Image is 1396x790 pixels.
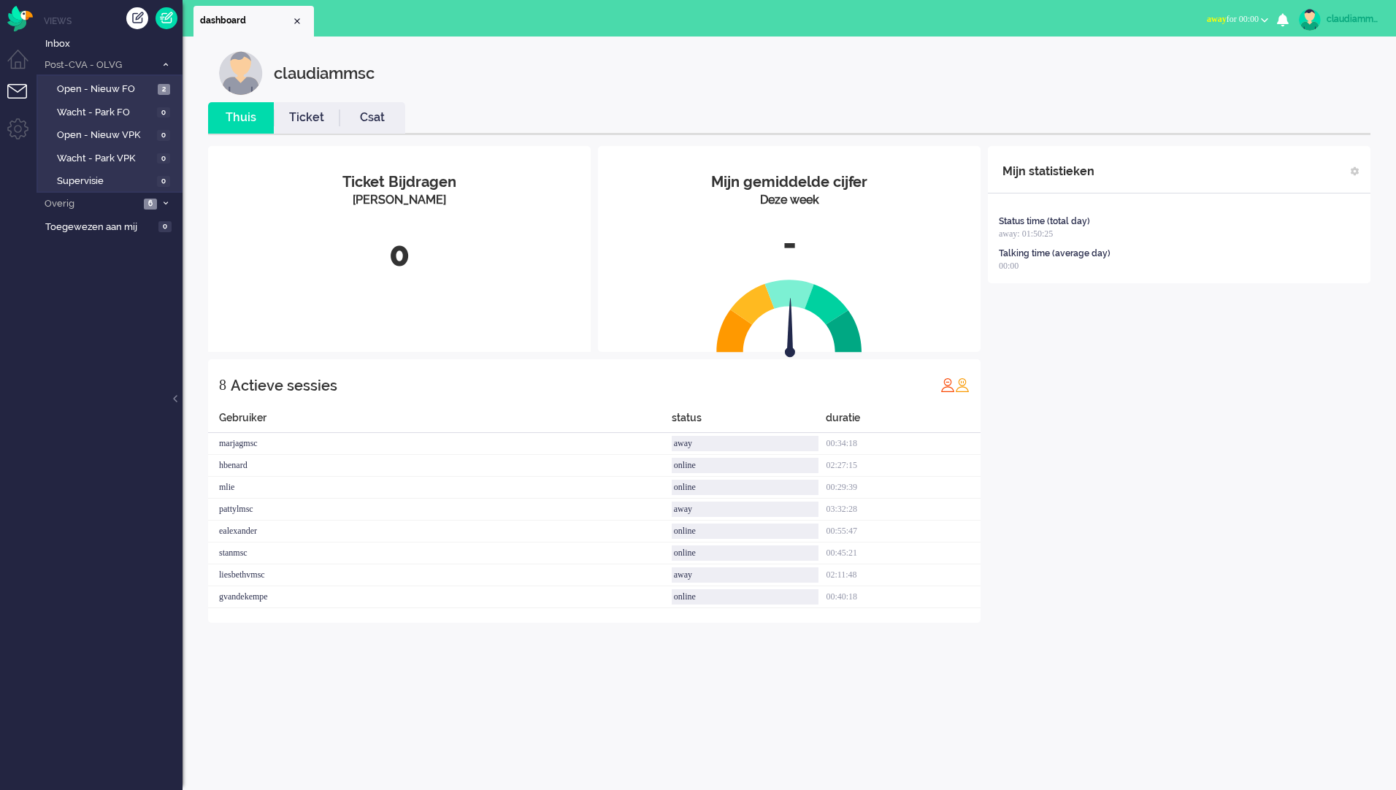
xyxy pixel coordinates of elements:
[1207,14,1227,24] span: away
[200,15,291,27] span: dashboard
[609,172,970,193] div: Mijn gemiddelde cijfer
[208,455,672,477] div: hbenard
[826,410,981,433] div: duratie
[42,197,139,211] span: Overig
[57,175,153,188] span: Supervisie
[826,455,981,477] div: 02:27:15
[672,480,819,495] div: online
[219,370,226,399] div: 8
[1198,9,1277,30] button: awayfor 00:00
[7,9,33,20] a: Omnidesk
[340,102,405,134] li: Csat
[42,80,181,96] a: Open - Nieuw FO 2
[7,84,40,117] li: Tickets menu
[672,545,819,561] div: online
[193,6,314,37] li: Dashboard
[826,433,981,455] div: 00:34:18
[208,586,672,608] div: gvandekempe
[672,502,819,517] div: away
[826,542,981,564] div: 00:45:21
[609,192,970,209] div: Deze week
[219,192,580,209] div: [PERSON_NAME]
[1299,9,1321,31] img: avatar
[826,564,981,586] div: 02:11:48
[208,499,672,521] div: pattylmsc
[826,586,981,608] div: 00:40:18
[1198,4,1277,37] li: awayfor 00:00
[340,110,405,126] a: Csat
[219,172,580,193] div: Ticket Bijdragen
[57,83,154,96] span: Open - Nieuw FO
[672,458,819,473] div: online
[7,50,40,83] li: Dashboard menu
[42,104,181,120] a: Wacht - Park FO 0
[999,261,1019,271] span: 00:00
[208,110,274,126] a: Thuis
[1327,12,1381,26] div: claudiammsc
[672,524,819,539] div: online
[57,152,153,166] span: Wacht - Park VPK
[45,37,183,51] span: Inbox
[208,477,672,499] div: mlie
[609,220,970,268] div: -
[57,106,153,120] span: Wacht - Park FO
[826,499,981,521] div: 03:32:28
[208,542,672,564] div: stanmsc
[1296,9,1381,31] a: claudiammsc
[231,371,337,400] div: Actieve sessies
[208,564,672,586] div: liesbethvmsc
[42,218,183,234] a: Toegewezen aan mij 0
[157,107,170,118] span: 0
[672,567,819,583] div: away
[274,110,340,126] a: Ticket
[826,477,981,499] div: 00:29:39
[999,215,1090,228] div: Status time (total day)
[157,130,170,141] span: 0
[1002,157,1094,186] div: Mijn statistieken
[42,58,156,72] span: Post-CVA - OLVG
[274,102,340,134] li: Ticket
[208,410,672,433] div: Gebruiker
[156,7,177,29] a: Quick Ticket
[157,176,170,187] span: 0
[672,410,827,433] div: status
[42,126,181,142] a: Open - Nieuw VPK 0
[672,589,819,605] div: online
[208,433,672,455] div: marjagmsc
[157,153,170,164] span: 0
[219,231,580,279] div: 0
[7,118,40,151] li: Admin menu
[57,129,153,142] span: Open - Nieuw VPK
[126,7,148,29] div: Creëer ticket
[44,15,183,27] li: Views
[940,377,955,392] img: profile_red.svg
[826,521,981,542] div: 00:55:47
[45,220,154,234] span: Toegewezen aan mij
[208,102,274,134] li: Thuis
[158,84,170,95] span: 2
[716,279,862,353] img: semi_circle.svg
[274,51,375,95] div: claudiammsc
[672,436,819,451] div: away
[42,150,181,166] a: Wacht - Park VPK 0
[759,298,821,361] img: arrow.svg
[955,377,970,392] img: profile_orange.svg
[219,51,263,95] img: customer.svg
[42,35,183,51] a: Inbox
[999,248,1111,260] div: Talking time (average day)
[7,6,33,31] img: flow_omnibird.svg
[999,229,1053,239] span: away: 01:50:25
[158,221,172,232] span: 0
[291,15,303,27] div: Close tab
[42,172,181,188] a: Supervisie 0
[1207,14,1259,24] span: for 00:00
[208,521,672,542] div: ealexander
[144,199,157,210] span: 6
